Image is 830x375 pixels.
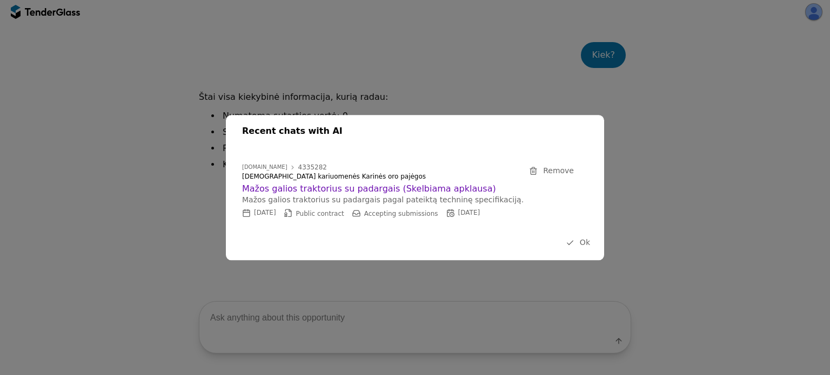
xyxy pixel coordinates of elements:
[543,166,574,175] span: Remove
[364,210,438,217] span: Accepting submissions
[242,183,577,195] a: Mažos galios traktorius su padargais (Skelbiama apklausa)
[242,164,327,171] a: [DOMAIN_NAME]4335282
[458,209,480,217] span: [DATE]
[242,165,287,170] div: [DOMAIN_NAME]
[298,164,327,171] div: 4335282
[254,209,276,217] span: [DATE]
[242,126,343,136] span: Recent chats with AI
[563,236,593,249] button: Ok
[580,238,590,247] span: Ok
[296,210,344,217] span: Public contract
[242,195,577,206] p: Mažos galios traktorius su padargais pagal pateiktą techninę specifikaciją.
[242,173,512,180] div: [DEMOGRAPHIC_DATA] kariuomenės Karinės oro pajėgos
[526,164,577,178] button: Remove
